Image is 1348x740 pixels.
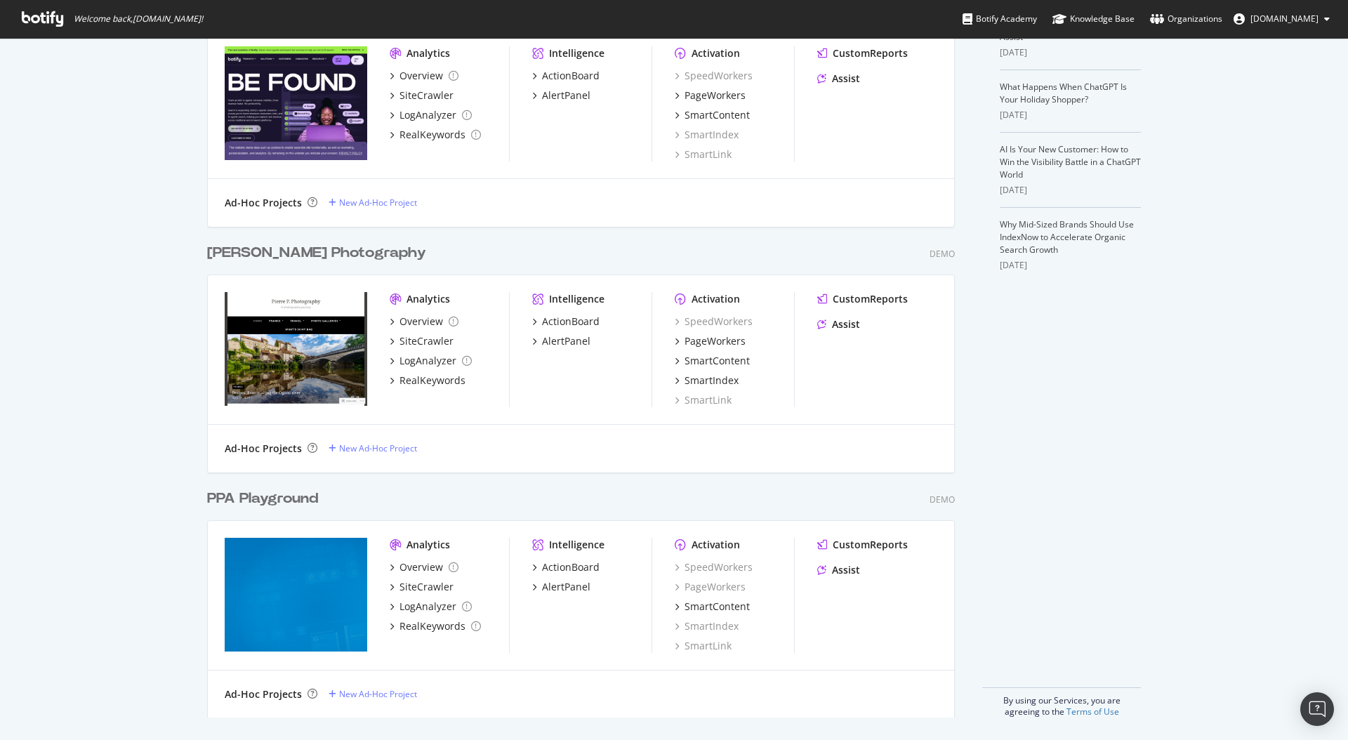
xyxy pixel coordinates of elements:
[329,688,417,700] a: New Ad-Hoc Project
[74,13,203,25] span: Welcome back, [DOMAIN_NAME] !
[833,292,908,306] div: CustomReports
[339,197,417,209] div: New Ad-Hoc Project
[390,600,472,614] a: LogAnalyzer
[685,354,750,368] div: SmartContent
[675,108,750,122] a: SmartContent
[207,243,426,263] div: [PERSON_NAME] Photography
[542,334,590,348] div: AlertPanel
[963,12,1037,26] div: Botify Academy
[329,442,417,454] a: New Ad-Hoc Project
[399,580,454,594] div: SiteCrawler
[675,393,732,407] a: SmartLink
[339,442,417,454] div: New Ad-Hoc Project
[549,538,604,552] div: Intelligence
[817,538,908,552] a: CustomReports
[1000,184,1141,197] div: [DATE]
[399,354,456,368] div: LogAnalyzer
[1066,706,1119,718] a: Terms of Use
[675,69,753,83] a: SpeedWorkers
[390,580,454,594] a: SiteCrawler
[390,354,472,368] a: LogAnalyzer
[1000,143,1141,180] a: AI Is Your New Customer: How to Win the Visibility Battle in a ChatGPT World
[207,243,432,263] a: [PERSON_NAME] Photography
[390,560,458,574] a: Overview
[390,374,465,388] a: RealKeywords
[675,560,753,574] div: SpeedWorkers
[542,580,590,594] div: AlertPanel
[675,147,732,161] a: SmartLink
[532,88,590,103] a: AlertPanel
[692,538,740,552] div: Activation
[817,292,908,306] a: CustomReports
[407,292,450,306] div: Analytics
[207,489,318,509] div: PPA Playground
[675,354,750,368] a: SmartContent
[225,687,302,701] div: Ad-Hoc Projects
[1052,12,1135,26] div: Knowledge Base
[225,196,302,210] div: Ad-Hoc Projects
[407,538,450,552] div: Analytics
[817,317,860,331] a: Assist
[339,688,417,700] div: New Ad-Hoc Project
[399,334,454,348] div: SiteCrawler
[675,580,746,594] a: PageWorkers
[390,334,454,348] a: SiteCrawler
[225,292,367,406] img: Pierre P Photography
[692,292,740,306] div: Activation
[982,687,1141,718] div: By using our Services, you are agreeing to the
[833,538,908,552] div: CustomReports
[675,639,732,653] a: SmartLink
[930,494,955,506] div: Demo
[675,315,753,329] a: SpeedWorkers
[1000,81,1127,105] a: What Happens When ChatGPT Is Your Holiday Shopper?
[542,315,600,329] div: ActionBoard
[532,580,590,594] a: AlertPanel
[832,317,860,331] div: Assist
[207,489,324,509] a: PPA Playground
[225,46,367,160] img: Botify PPA
[390,108,472,122] a: LogAnalyzer
[390,69,458,83] a: Overview
[399,560,443,574] div: Overview
[1222,8,1341,30] button: [DOMAIN_NAME]
[685,374,739,388] div: SmartIndex
[1000,109,1141,121] div: [DATE]
[399,600,456,614] div: LogAnalyzer
[1000,6,1136,43] a: How to Save Hours on Content and Research Workflows with Botify Assist
[399,108,456,122] div: LogAnalyzer
[1000,259,1141,272] div: [DATE]
[399,69,443,83] div: Overview
[532,315,600,329] a: ActionBoard
[817,72,860,86] a: Assist
[532,560,600,574] a: ActionBoard
[675,374,739,388] a: SmartIndex
[675,128,739,142] a: SmartIndex
[399,619,465,633] div: RealKeywords
[225,538,367,652] img: PPA Playground
[675,600,750,614] a: SmartContent
[930,248,955,260] div: Demo
[390,88,454,103] a: SiteCrawler
[685,108,750,122] div: SmartContent
[390,315,458,329] a: Overview
[1000,218,1134,256] a: Why Mid-Sized Brands Should Use IndexNow to Accelerate Organic Search Growth
[549,46,604,60] div: Intelligence
[675,334,746,348] a: PageWorkers
[685,334,746,348] div: PageWorkers
[675,619,739,633] a: SmartIndex
[833,46,908,60] div: CustomReports
[549,292,604,306] div: Intelligence
[692,46,740,60] div: Activation
[542,69,600,83] div: ActionBoard
[675,88,746,103] a: PageWorkers
[532,334,590,348] a: AlertPanel
[817,46,908,60] a: CustomReports
[1150,12,1222,26] div: Organizations
[1250,13,1319,25] span: pierre.paqueton.gmail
